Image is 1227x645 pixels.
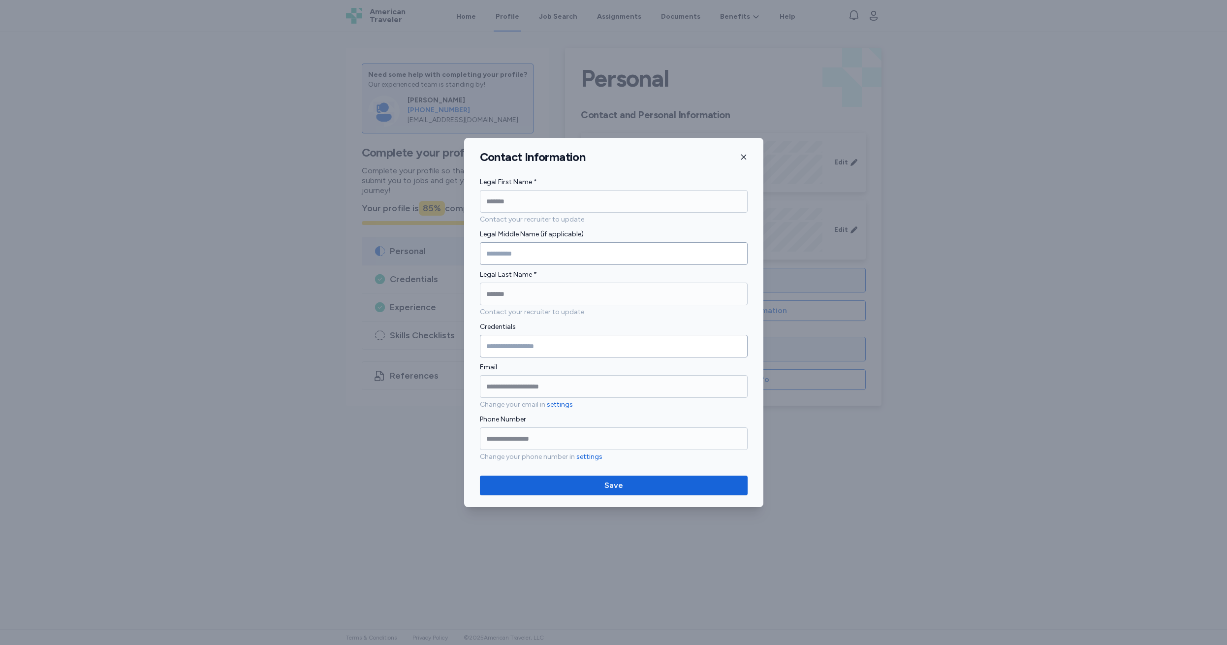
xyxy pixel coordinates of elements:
[480,190,748,213] input: Legal First Name *
[480,242,748,265] input: Legal Middle Name (if applicable)
[480,335,748,357] input: Credentials
[480,427,748,450] input: Phone Number
[480,400,573,409] span: Change your email in
[480,307,748,317] p: Contact your recruiter to update
[480,414,748,425] label: Phone Number
[547,400,573,409] a: settings
[480,228,748,240] label: Legal Middle Name (if applicable)
[480,452,602,461] span: Change your phone number in
[480,476,748,495] button: Save
[480,283,748,305] input: Legal Last Name *
[480,215,748,225] p: Contact your recruiter to update
[480,361,748,373] label: Email
[604,480,623,491] span: Save
[480,269,748,281] label: Legal Last Name *
[480,321,748,333] label: Credentials
[576,452,602,461] a: settings
[480,375,748,398] input: Email
[480,176,748,188] label: Legal First Name *
[480,150,586,164] h1: Contact Information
